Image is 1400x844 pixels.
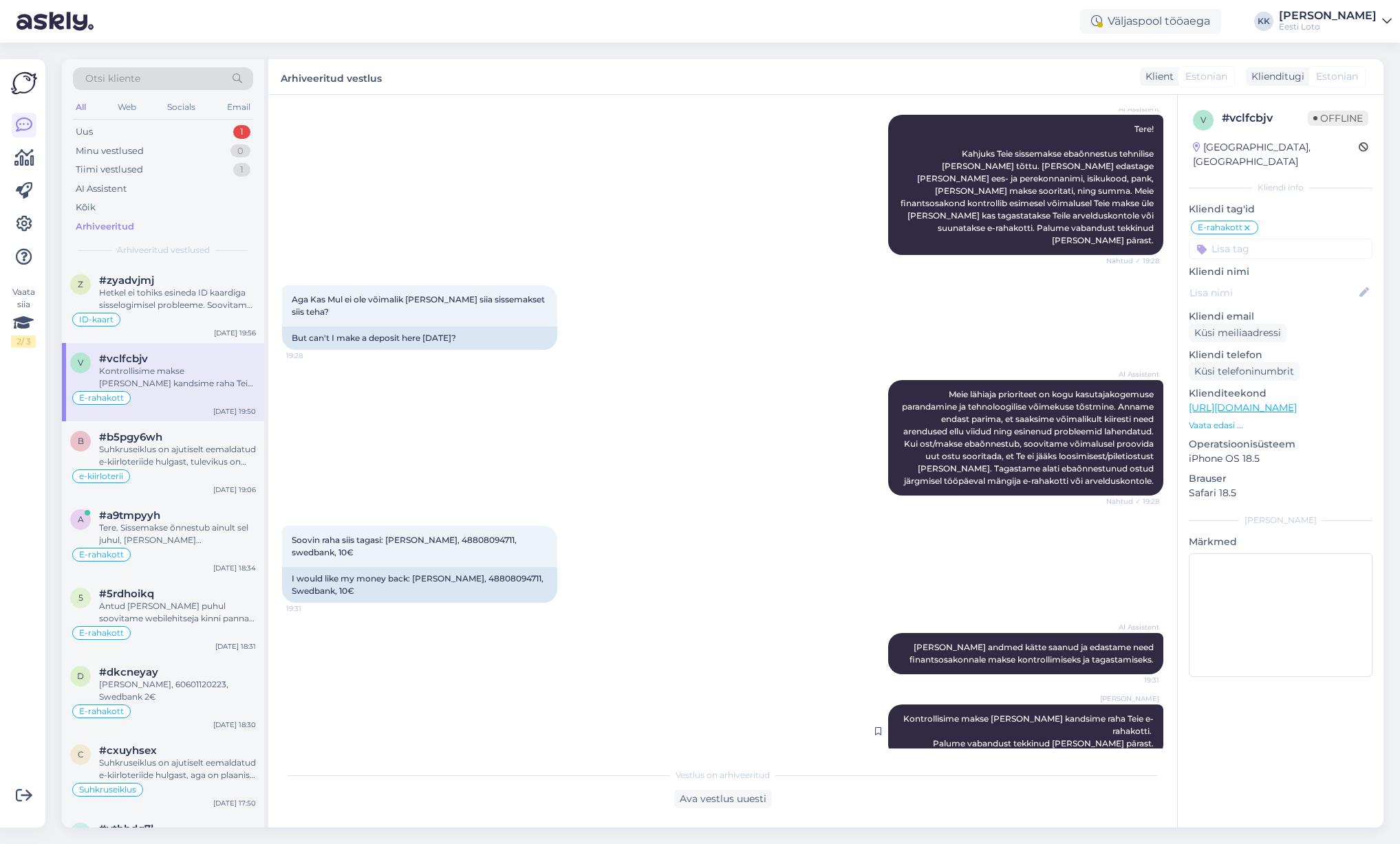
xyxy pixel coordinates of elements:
[1140,69,1174,84] div: Klient
[99,287,256,311] div: Hetkel ei tohiks esineda ID kaardiga sisselogimisel probleeme. Soovitame võimalusel kasutada teis...
[1106,256,1159,266] span: Nähtud ✓ 19:28
[1189,238,1372,259] input: Lisa tag
[1106,496,1159,507] span: Nähtud ✓ 19:28
[676,769,770,781] span: Vestlus on arhiveeritud
[1279,10,1377,21] div: [PERSON_NAME]
[79,629,124,637] span: E-rahakott
[233,163,250,177] div: 1
[99,678,256,703] div: [PERSON_NAME], 60601120223, Swedbank 2€
[115,98,139,116] div: Web
[230,144,250,158] div: 0
[286,603,338,614] span: 19:31
[76,201,96,214] div: Kõik
[292,535,519,557] span: Soovin raha siis tagasi: [PERSON_NAME], 48808094711, swedbank, 10€
[1222,110,1308,126] div: # vclfcbjv
[99,274,154,287] span: #zyadvjmj
[1189,437,1372,452] p: Operatsioonisüsteem
[99,744,157,757] span: #cxuyhsex
[99,431,162,443] span: #b5pgy6wh
[78,592,83,603] span: 5
[1279,21,1377,32] div: Eesti Loto
[1108,622,1159,632] span: AI Assistent
[1189,265,1372,279] p: Kliendi nimi
[99,823,153,835] span: #vtbbdg7l
[286,351,338,361] span: 19:28
[902,389,1156,486] span: Meie lähiaja prioriteet on kogu kasutajakogemuse parandamine ja tehnoloogilise võimekuse tõstmine...
[1189,309,1372,324] p: Kliendi email
[99,509,160,522] span: #a9tmpyyh
[282,567,557,603] div: I would like my money back: [PERSON_NAME], 48808094711, Swedbank, 10€
[1189,535,1372,549] p: Märkmed
[78,436,84,446] span: b
[1189,514,1372,526] div: [PERSON_NAME]
[214,328,256,338] div: [DATE] 19:56
[292,294,547,317] span: Aga Kas Mul ei ole võimalik [PERSON_NAME] siia sissemakset siis teha?
[1080,9,1221,34] div: Väljaspool tööaega
[213,798,256,808] div: [DATE] 17:50
[99,600,256,625] div: Antud [PERSON_NAME] puhul soovitame webilehitseja kinni panna ja uuesti avada, või ka arvuti/tele...
[1189,285,1357,300] input: Lisa nimi
[11,335,36,348] div: 2 / 3
[99,757,256,781] div: Suhkruseiklus on ajutiselt eemaldatud e-kiirloteriide hulgast, aga on plaanis tulevikus tagasi tuua.
[1200,115,1206,125] span: v
[85,71,140,86] span: Otsi kliente
[1316,69,1358,84] span: Estonian
[79,707,124,715] span: E-rahakott
[99,522,256,546] div: Tere. Sissemakse õnnestub ainult sel juhul, [PERSON_NAME] [PERSON_NAME] kuuluvalt arvelduskontolt...
[1189,386,1372,401] p: Klienditeekond
[99,353,148,365] span: #vclfcbjv
[1198,223,1242,232] span: E-rahakott
[164,98,198,116] div: Socials
[1100,693,1159,704] span: [PERSON_NAME]
[78,279,83,289] span: z
[215,641,256,652] div: [DATE] 18:31
[1189,362,1300,381] div: Küsi telefoninumbrit
[1108,675,1159,685] span: 19:31
[1189,202,1372,216] p: Kliendi tag'id
[78,357,83,368] span: v
[78,749,84,759] span: c
[117,244,210,256] span: Arhiveeritud vestlused
[76,144,144,158] div: Minu vestlused
[79,551,124,559] span: E-rahakott
[282,326,557,350] div: But can't I make a deposit here [DATE]?
[76,220,134,234] div: Arhiveeritud
[213,485,256,495] div: [DATE] 19:06
[79,315,114,324] span: ID-kaart
[1189,486,1372,500] p: Safari 18.5
[903,713,1154,748] span: Kontrollisime makse [PERSON_NAME] kandsime raha Teie e-rahakotti. Palume vabandust tekkinud [PERS...
[1189,348,1372,362] p: Kliendi telefon
[1185,69,1227,84] span: Estonian
[99,365,256,390] div: Kontrollisime makse [PERSON_NAME] kandsime raha Teie e-rahakotti. Palume vabandust tekkinud [PERS...
[281,67,382,86] label: Arhiveeritud vestlus
[78,514,84,524] span: a
[1189,324,1286,342] div: Küsi meiliaadressi
[99,666,158,678] span: #dkcneyay
[1189,452,1372,466] p: iPhone OS 18.5
[1308,111,1368,126] span: Offline
[1189,471,1372,486] p: Brauser
[674,790,772,808] div: Ava vestlus uuesti
[11,286,36,348] div: Vaata siia
[11,70,37,96] img: Askly Logo
[99,588,154,600] span: #5rdhoikq
[1279,10,1392,32] a: [PERSON_NAME]Eesti Loto
[1193,140,1359,169] div: [GEOGRAPHIC_DATA], [GEOGRAPHIC_DATA]
[1189,419,1372,432] p: Vaata edasi ...
[213,406,256,417] div: [DATE] 19:50
[1246,69,1304,84] div: Klienditugi
[73,98,89,116] div: All
[76,163,143,177] div: Tiimi vestlused
[76,182,127,196] div: AI Assistent
[1108,104,1159,114] span: AI Assistent
[79,472,123,480] span: e-kiirloterii
[76,125,93,139] div: Uus
[79,394,124,402] span: E-rahakott
[233,125,250,139] div: 1
[1108,369,1159,379] span: AI Assistent
[1254,12,1273,31] div: KK
[909,642,1156,665] span: [PERSON_NAME] andmed kätte saanud ja edastame need finantsosakonnale makse kontrollimiseks ja tag...
[213,563,256,573] div: [DATE] 18:34
[1189,181,1372,194] div: Kliendi info
[213,720,256,730] div: [DATE] 18:30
